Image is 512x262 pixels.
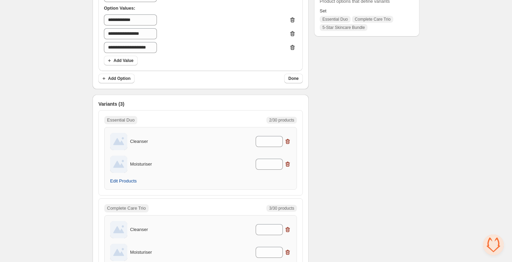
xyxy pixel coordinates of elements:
button: Add Option [98,74,135,83]
span: Done [288,76,299,81]
span: 5-Star Skincare Bundle [322,25,365,30]
button: Delete value 1 [288,14,297,25]
span: Add Option [108,76,130,81]
button: Add Value [104,56,138,65]
span: Edit Products [110,178,137,184]
button: Edit Products [106,176,141,186]
button: Delete value 2 [288,28,297,39]
span: Set [320,8,414,14]
img: Moisturiser [110,244,127,261]
img: Cleanser [110,221,127,238]
span: Variants (3) [98,101,124,107]
p: Cleanser [130,226,221,233]
div: Open chat [483,234,504,255]
span: 2/30 products [269,117,294,123]
span: Essential Duo [322,17,348,22]
img: Cleanser [110,133,127,150]
span: Add Value [114,58,134,63]
p: Complete Care Trio [107,205,146,212]
button: Done [284,74,303,83]
img: Moisturiser [110,156,127,173]
p: Moisturiser [130,249,221,256]
span: Complete Care Trio [355,17,391,22]
p: Cleanser [130,138,221,145]
p: Moisturiser [130,161,221,168]
p: Essential Duo [107,117,135,124]
button: Delete value 3 [288,42,297,53]
span: 3/30 products [269,206,294,211]
p: Option Values: [104,5,297,12]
